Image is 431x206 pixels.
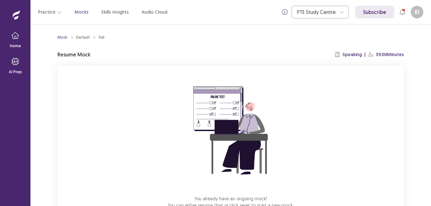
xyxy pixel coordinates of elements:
[57,51,90,58] p: Resume Mock
[76,35,90,40] div: Default
[57,35,104,40] nav: breadcrumb
[364,51,366,58] p: |
[101,9,129,16] a: Skills Insights
[355,6,394,18] a: Subscribe
[342,51,362,58] p: Speaking
[75,9,89,16] a: Mocks
[297,6,336,18] div: PTE Study Centre
[38,6,62,18] button: Practice
[57,35,67,40] a: Mock
[279,6,290,18] button: info
[99,35,104,40] div: Full
[9,69,22,75] p: AI Prep
[174,74,288,188] img: attend-mock
[376,51,404,58] p: 39:00 Minutes
[10,43,21,49] p: Home
[411,6,423,18] button: EJ
[142,9,167,16] a: Audio Cloud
